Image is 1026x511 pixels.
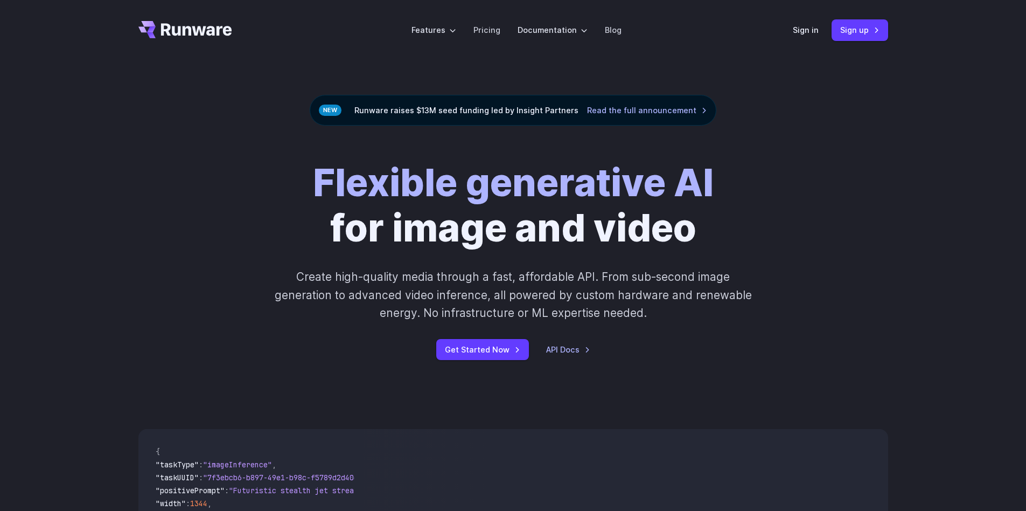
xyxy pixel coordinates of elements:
span: "taskUUID" [156,473,199,482]
p: Create high-quality media through a fast, affordable API. From sub-second image generation to adv... [273,268,753,322]
a: Pricing [473,24,500,36]
span: : [199,460,203,469]
h1: for image and video [313,160,714,251]
a: Read the full announcement [587,104,707,116]
a: Sign in [793,24,819,36]
span: 1344 [190,499,207,508]
span: : [199,473,203,482]
a: Go to / [138,21,232,38]
span: , [207,499,212,508]
span: "positivePrompt" [156,486,225,495]
span: { [156,447,160,457]
a: API Docs [546,343,590,356]
strong: Flexible generative AI [313,160,714,205]
label: Documentation [518,24,588,36]
span: "width" [156,499,186,508]
a: Sign up [832,19,888,40]
span: "taskType" [156,460,199,469]
a: Get Started Now [436,339,529,360]
span: : [225,486,229,495]
span: "imageInference" [203,460,272,469]
a: Blog [605,24,622,36]
span: : [186,499,190,508]
span: , [272,460,276,469]
span: "7f3ebcb6-b897-49e1-b98c-f5789d2d40d7" [203,473,367,482]
span: "Futuristic stealth jet streaking through a neon-lit cityscape with glowing purple exhaust" [229,486,621,495]
label: Features [411,24,456,36]
div: Runware raises $13M seed funding led by Insight Partners [310,95,716,126]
